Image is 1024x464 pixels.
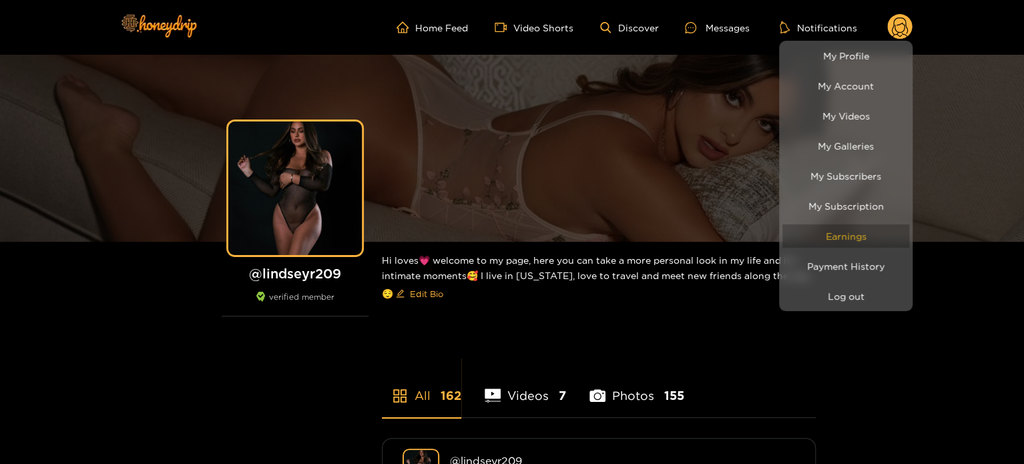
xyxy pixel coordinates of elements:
a: Earnings [782,224,909,248]
a: My Account [782,74,909,97]
a: My Videos [782,104,909,128]
a: My Subscription [782,194,909,218]
button: Log out [782,284,909,308]
a: My Profile [782,44,909,67]
a: My Galleries [782,134,909,158]
a: My Subscribers [782,164,909,188]
a: Payment History [782,254,909,278]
